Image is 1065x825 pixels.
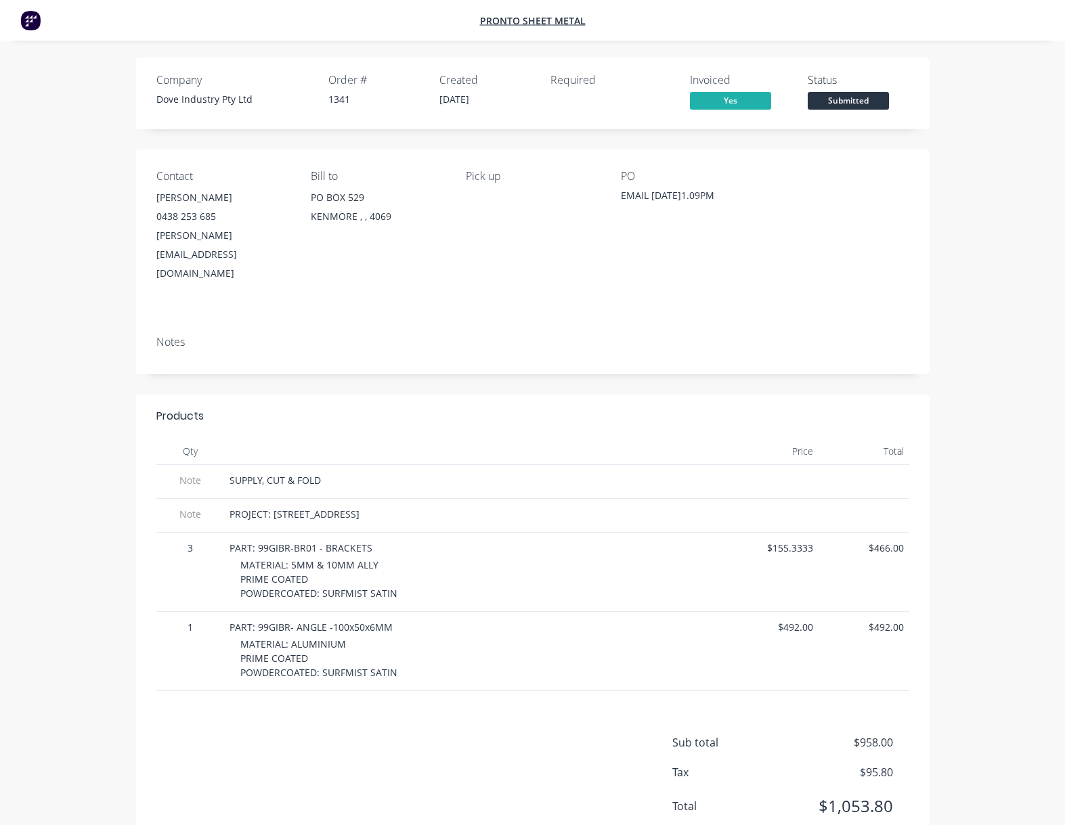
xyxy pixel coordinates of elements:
[672,798,793,814] span: Total
[156,207,290,226] div: 0438 253 685
[690,74,791,87] div: Invoiced
[621,170,754,183] div: PO
[156,170,290,183] div: Contact
[311,188,444,231] div: PO BOX 529KENMORE , , 4069
[156,188,290,207] div: [PERSON_NAME]
[328,74,423,87] div: Order #
[621,188,754,207] div: EMAIL [DATE]1.09PM
[439,93,469,106] span: [DATE]
[20,10,41,30] img: Factory
[550,74,645,87] div: Required
[162,620,219,634] span: 1
[439,74,534,87] div: Created
[672,734,793,751] span: Sub total
[240,558,397,600] span: MATERIAL: 5MM & 10MM ALLY PRIME COATED POWDERCOATED: SURFMIST SATIN
[162,541,219,555] span: 3
[156,336,909,349] div: Notes
[156,92,312,106] div: Dove Industry Pty Ltd
[156,188,290,283] div: [PERSON_NAME]0438 253 685[PERSON_NAME][EMAIL_ADDRESS][DOMAIN_NAME]
[734,620,814,634] span: $492.00
[466,170,599,183] div: Pick up
[729,438,819,465] div: Price
[819,438,909,465] div: Total
[162,473,219,487] span: Note
[311,207,444,226] div: KENMORE , , 4069
[808,92,889,109] span: Submitted
[672,764,793,780] span: Tax
[328,92,423,106] div: 1341
[792,764,892,780] span: $95.80
[156,408,204,424] div: Products
[162,507,219,521] span: Note
[824,620,904,634] span: $492.00
[824,541,904,555] span: $466.00
[808,74,909,87] div: Status
[311,170,444,183] div: Bill to
[230,508,360,520] span: PROJECT: [STREET_ADDRESS]
[156,438,224,465] div: Qty
[230,621,393,633] span: PART: 99GIBR- ANGLE -100x50x6MM
[480,14,586,27] a: PRONTO SHEET METAL
[792,734,892,751] span: $958.00
[734,541,814,555] span: $155.3333
[230,474,321,487] span: SUPPLY, CUT & FOLD
[690,92,771,109] span: Yes
[230,541,372,554] span: PART: 99GIBR-BR01 - BRACKETS
[156,74,312,87] div: Company
[792,794,892,818] span: $1,053.80
[311,188,444,207] div: PO BOX 529
[240,638,397,679] span: MATERIAL: ALUMINIUM PRIME COATED POWDERCOATED: SURFMIST SATIN
[156,226,290,283] div: [PERSON_NAME][EMAIL_ADDRESS][DOMAIN_NAME]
